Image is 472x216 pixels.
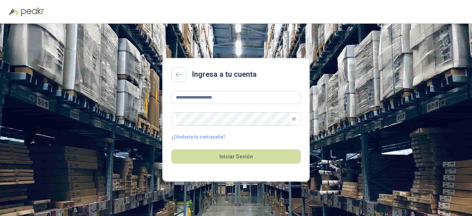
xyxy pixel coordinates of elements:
[192,69,257,80] h2: Ingresa a tu cuenta
[171,150,301,164] button: Iniciar Sesión
[9,8,19,16] img: Logo
[292,117,296,121] span: eye-invisible
[171,134,225,141] a: ¿Olvidaste tu contraseña?
[21,7,44,16] img: Peakr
